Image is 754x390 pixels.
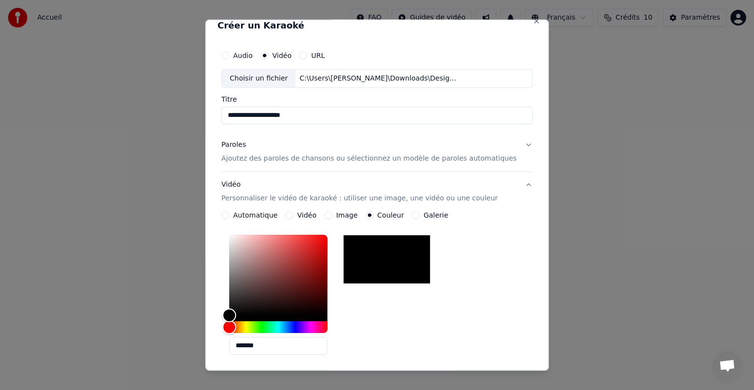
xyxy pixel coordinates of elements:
[221,96,533,103] label: Titre
[217,21,537,30] h2: Créer un Karaoké
[222,70,296,87] div: Choisir un fichier
[229,321,327,333] div: Hue
[377,212,404,219] label: Couleur
[221,154,517,164] p: Ajoutez des paroles de chansons ou sélectionnez un modèle de paroles automatiques
[229,235,327,315] div: Color
[336,212,358,219] label: Image
[221,140,246,150] div: Paroles
[221,180,498,203] div: Vidéo
[221,172,533,211] button: VidéoPersonnaliser le vidéo de karaoké : utiliser une image, une vidéo ou une couleur
[221,194,498,203] p: Personnaliser le vidéo de karaoké : utiliser une image, une vidéo ou une couleur
[272,52,292,59] label: Vidéo
[221,132,533,171] button: ParolesAjoutez des paroles de chansons ou sélectionnez un modèle de paroles automatiques
[233,212,277,219] label: Automatique
[424,212,448,219] label: Galerie
[233,52,253,59] label: Audio
[296,74,463,84] div: C:\Users\[PERSON_NAME]\Downloads\Design sans titre (2).mp4
[297,212,317,219] label: Vidéo
[311,52,325,59] label: URL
